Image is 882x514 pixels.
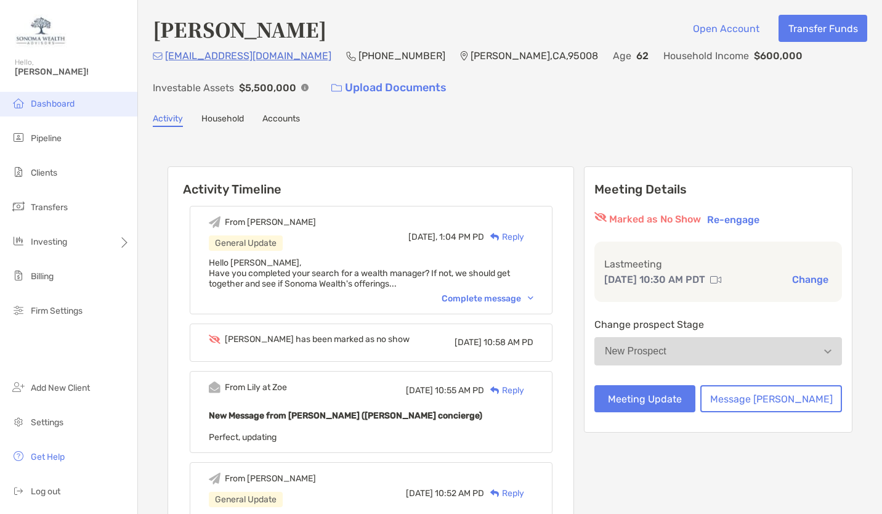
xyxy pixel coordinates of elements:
p: [PERSON_NAME] , CA , 95008 [471,48,598,63]
img: Event icon [209,335,220,344]
span: Get Help [31,452,65,462]
img: Zoe Logo [15,5,67,49]
div: Reply [484,384,524,397]
span: [PERSON_NAME]! [15,67,130,77]
img: pipeline icon [11,130,26,145]
img: transfers icon [11,199,26,214]
span: Log out [31,486,60,497]
a: Accounts [262,113,300,127]
img: Reply icon [490,233,500,241]
p: $5,500,000 [239,80,296,96]
img: Reply icon [490,489,500,497]
img: investing icon [11,234,26,248]
img: Event icon [209,381,220,393]
div: General Update [209,492,283,507]
div: Reply [484,230,524,243]
div: Complete message [442,293,533,304]
img: Email Icon [153,52,163,60]
p: Meeting Details [594,182,842,197]
p: $600,000 [754,48,803,63]
div: [PERSON_NAME] has been marked as no show [225,334,410,345]
div: From Lily at Zoe [225,382,287,393]
p: Change prospect Stage [594,317,842,332]
span: [DATE] [406,488,433,499]
img: add_new_client icon [11,380,26,394]
span: Billing [31,271,54,282]
button: New Prospect [594,337,842,365]
button: Message [PERSON_NAME] [700,385,842,412]
span: Dashboard [31,99,75,109]
span: Clients [31,168,57,178]
button: Transfer Funds [779,15,867,42]
div: General Update [209,235,283,251]
span: 10:52 AM PD [435,488,484,499]
img: logout icon [11,483,26,498]
img: billing icon [11,268,26,283]
img: Chevron icon [528,296,533,300]
img: communication type [710,275,721,285]
button: Re-engage [703,212,763,227]
span: [DATE], [408,232,437,242]
b: New Message from [PERSON_NAME] ([PERSON_NAME] concierge) [209,410,482,421]
h6: Activity Timeline [168,167,573,197]
img: Event icon [209,473,220,484]
img: Event icon [209,216,220,228]
p: Household Income [663,48,749,63]
p: Last meeting [604,256,832,272]
span: Settings [31,417,63,428]
p: [EMAIL_ADDRESS][DOMAIN_NAME] [165,48,331,63]
p: [DATE] 10:30 AM PDT [604,272,705,287]
img: Reply icon [490,386,500,394]
div: Reply [484,487,524,500]
a: Activity [153,113,183,127]
span: Pipeline [31,133,62,144]
span: Perfect, updating [209,432,277,443]
img: Info Icon [301,84,309,91]
span: Hello [PERSON_NAME], Have you completed your search for a wealth manager? If not, we should get t... [209,258,510,289]
span: [DATE] [406,385,433,396]
h4: [PERSON_NAME] [153,15,326,43]
img: Open dropdown arrow [824,349,831,354]
span: [DATE] [455,337,482,348]
span: 10:58 AM PD [483,337,533,348]
p: 62 [636,48,649,63]
span: Investing [31,237,67,247]
span: Add New Client [31,383,90,393]
p: Age [613,48,631,63]
button: Meeting Update [594,385,695,412]
img: Location Icon [460,51,468,61]
div: From [PERSON_NAME] [225,473,316,484]
div: From [PERSON_NAME] [225,217,316,227]
button: Open Account [683,15,769,42]
img: get-help icon [11,449,26,463]
img: Phone Icon [346,51,356,61]
span: 10:55 AM PD [435,385,484,396]
p: Investable Assets [153,80,234,96]
a: Household [201,113,244,127]
img: clients icon [11,165,26,179]
p: Marked as No Show [609,212,701,227]
span: Transfers [31,202,68,213]
p: [PHONE_NUMBER] [358,48,445,63]
span: Firm Settings [31,306,83,316]
a: Upload Documents [323,75,455,101]
img: red eyr [594,212,607,222]
button: Change [788,273,832,286]
img: dashboard icon [11,96,26,110]
div: New Prospect [605,346,666,357]
img: firm-settings icon [11,303,26,317]
img: button icon [331,84,342,92]
span: 1:04 PM PD [439,232,484,242]
img: settings icon [11,414,26,429]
